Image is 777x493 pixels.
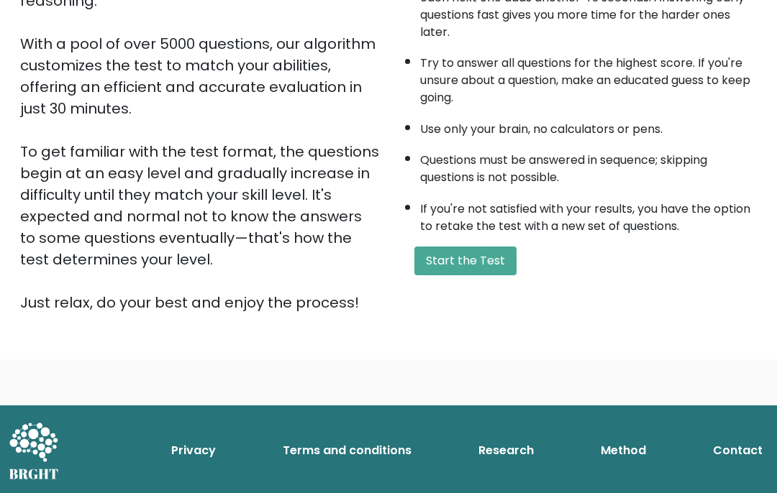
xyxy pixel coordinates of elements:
a: Privacy [165,436,222,465]
a: Terms and conditions [277,436,417,465]
a: Contact [707,436,768,465]
a: Method [595,436,652,465]
li: Try to answer all questions for the highest score. If you're unsure about a question, make an edu... [420,47,757,106]
li: Use only your brain, no calculators or pens. [420,114,757,138]
a: Research [473,436,540,465]
li: If you're not satisfied with your results, you have the option to retake the test with a new set ... [420,193,757,235]
li: Questions must be answered in sequence; skipping questions is not possible. [420,144,757,186]
button: Start the Test [414,247,517,275]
